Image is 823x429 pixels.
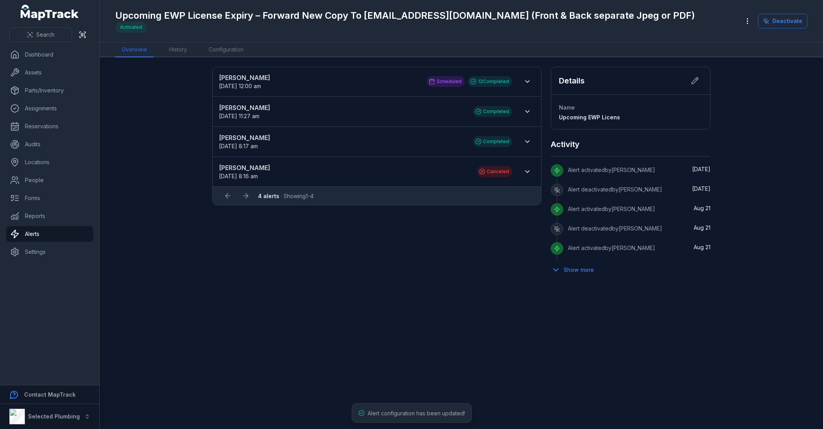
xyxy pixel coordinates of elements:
[559,104,575,111] span: Name
[694,205,710,211] span: Aug 21
[219,83,261,89] time: 10/7/2025, 12:00:00 AM
[219,173,258,179] span: [DATE] 8:16 am
[426,76,465,87] div: Scheduled
[6,190,93,206] a: Forms
[219,173,258,179] time: 9/4/2025, 8:16:00 AM
[219,113,259,119] span: [DATE] 11:27 am
[219,143,258,149] span: [DATE] 8:17 am
[692,185,710,192] span: [DATE]
[36,31,55,39] span: Search
[6,83,93,98] a: Parts/Inventory
[694,224,710,231] span: Aug 21
[219,163,469,172] strong: [PERSON_NAME]
[6,172,93,188] a: People
[6,208,93,224] a: Reports
[258,193,279,199] strong: 4 alerts
[219,133,465,150] a: [PERSON_NAME][DATE] 8:17 am
[6,244,93,260] a: Settings
[6,65,93,80] a: Assets
[694,244,710,250] span: Aug 21
[568,186,662,193] span: Alert deactivated by [PERSON_NAME]
[692,185,710,192] time: 10/1/2025, 7:46:23 AM
[568,167,655,173] span: Alert activated by [PERSON_NAME]
[6,154,93,170] a: Locations
[568,245,655,251] span: Alert activated by [PERSON_NAME]
[219,163,469,180] a: [PERSON_NAME][DATE] 8:16 am
[468,76,512,87] div: 12 Completed
[219,73,419,82] strong: [PERSON_NAME]
[115,9,695,22] h1: Upcoming EWP License Expiry – Forward New Copy To [EMAIL_ADDRESS][DOMAIN_NAME] (Front & Back sepa...
[219,73,419,90] a: [PERSON_NAME][DATE] 12:00 am
[219,103,465,112] strong: [PERSON_NAME]
[219,113,259,119] time: 9/12/2025, 11:27:00 AM
[9,27,72,42] button: Search
[6,101,93,116] a: Assignments
[368,410,465,417] span: Alert configuration has been updated!
[473,136,512,147] div: Completed
[692,166,710,172] span: [DATE]
[28,413,80,420] strong: Selected Plumbing
[163,43,193,57] a: History
[694,244,710,250] time: 8/21/2025, 8:13:24 AM
[219,83,261,89] span: [DATE] 12:00 am
[6,136,93,152] a: Audits
[6,47,93,62] a: Dashboard
[219,133,465,142] strong: [PERSON_NAME]
[694,205,710,211] time: 8/21/2025, 8:13:42 AM
[6,119,93,134] a: Reservations
[568,225,662,232] span: Alert deactivated by [PERSON_NAME]
[203,43,250,57] a: Configuration
[24,391,76,398] strong: Contact MapTrack
[692,166,710,172] time: 10/1/2025, 7:46:29 AM
[473,106,512,117] div: Completed
[568,206,655,212] span: Alert activated by [PERSON_NAME]
[21,5,79,20] a: MapTrack
[559,75,585,86] h2: Details
[551,139,580,150] h2: Activity
[219,103,465,120] a: [PERSON_NAME][DATE] 11:27 am
[219,143,258,149] time: 9/11/2025, 8:17:00 AM
[115,22,147,33] div: Activated
[551,262,599,278] button: Show more
[758,14,807,28] button: Deactivate
[115,43,153,57] a: Overview
[6,226,93,242] a: Alerts
[694,224,710,231] time: 8/21/2025, 8:13:29 AM
[258,193,314,199] span: · Showing 1 - 4
[477,166,512,177] div: Canceled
